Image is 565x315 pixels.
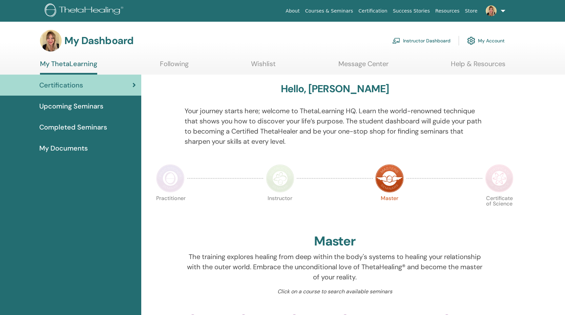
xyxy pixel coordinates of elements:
img: default.jpg [486,5,497,16]
a: Store [462,5,480,17]
a: My Account [467,33,505,48]
a: Success Stories [390,5,433,17]
a: Certification [356,5,390,17]
p: Click on a course to search available seminars [185,288,485,296]
a: Help & Resources [451,60,505,73]
span: Certifications [39,80,83,90]
p: Master [375,196,404,224]
p: The training explores healing from deep within the body's systems to healing your relationship wi... [185,252,485,282]
img: Certificate of Science [485,164,514,193]
img: Instructor [266,164,294,193]
a: Wishlist [251,60,276,73]
h3: Hello, [PERSON_NAME] [281,83,389,95]
img: default.jpg [40,30,62,52]
p: Instructor [266,196,294,224]
a: Courses & Seminars [302,5,356,17]
p: Your journey starts here; welcome to ThetaLearning HQ. Learn the world-renowned technique that sh... [185,106,485,146]
p: Practitioner [156,196,185,224]
a: Instructor Dashboard [392,33,451,48]
a: Resources [433,5,462,17]
img: Master [375,164,404,193]
span: My Documents [39,143,88,153]
img: Practitioner [156,164,185,193]
h2: Master [314,234,356,249]
img: cog.svg [467,35,475,46]
img: chalkboard-teacher.svg [392,38,400,44]
img: logo.png [45,3,126,19]
h3: My Dashboard [64,35,133,47]
span: Upcoming Seminars [39,101,103,111]
a: My ThetaLearning [40,60,97,75]
p: Certificate of Science [485,196,514,224]
a: About [283,5,302,17]
a: Message Center [338,60,389,73]
a: Following [160,60,189,73]
span: Completed Seminars [39,122,107,132]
